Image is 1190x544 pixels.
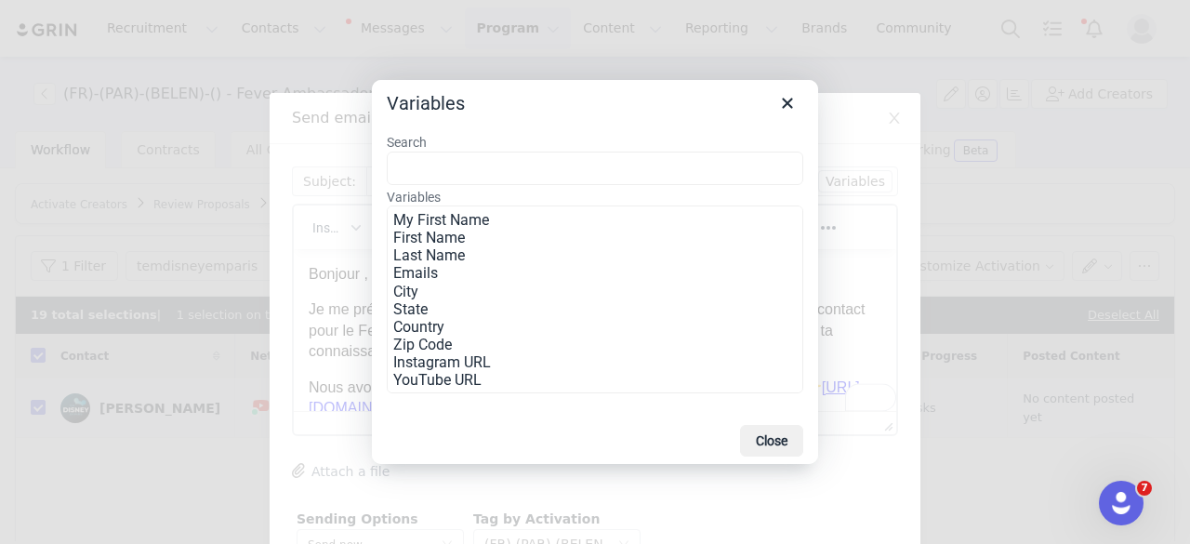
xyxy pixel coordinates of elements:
[393,211,798,229] option: My First Name
[1099,481,1144,525] iframe: Intercom live chat
[15,50,588,113] p: Je me présente à nouveau : je suis [PERSON_NAME], ton nouveau point de contact pour le Fever Amba...
[393,353,798,371] option: Instagram URL
[393,371,798,389] option: YouTube URL
[393,336,798,353] option: Zip Code
[393,390,798,407] option: Twitter URL
[387,91,465,115] div: Variables
[393,318,798,336] option: Country
[387,189,803,206] label: Variables
[387,134,803,151] label: Search
[772,87,803,119] button: Close
[393,283,798,300] option: City
[740,425,803,457] button: Close
[393,246,798,264] option: Last Name
[393,300,798,318] option: State
[15,15,588,35] p: Bonjour ,
[393,264,798,282] option: Emails
[393,229,798,246] option: First Name
[1137,481,1152,496] span: 7
[15,128,588,170] p: Nous avons hâte de t’accueillir [DATE] pour la session influenceurs de TOI 👉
